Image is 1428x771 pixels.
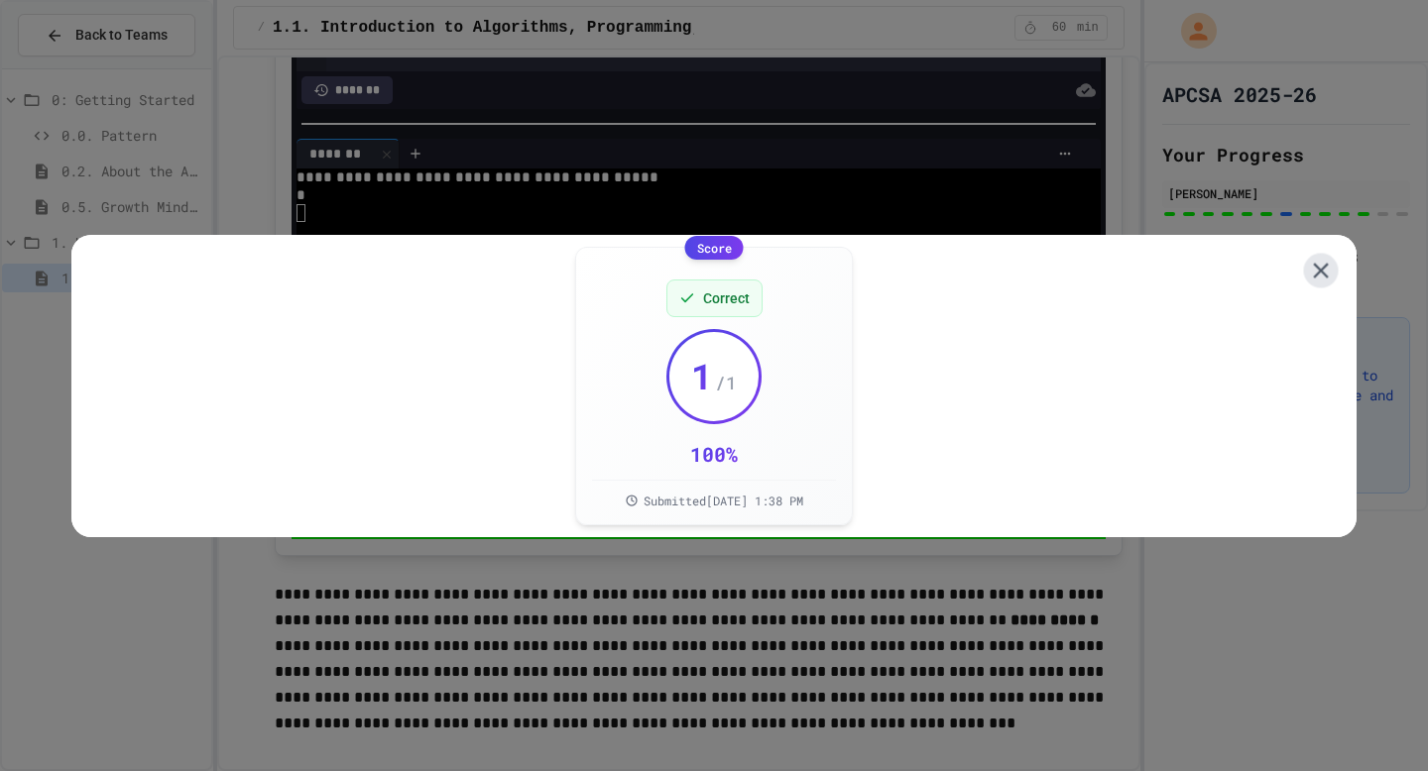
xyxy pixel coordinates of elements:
[644,493,803,508] span: Submitted [DATE] 1:38 PM
[691,356,713,395] span: 1
[703,288,750,308] span: Correct
[690,440,738,468] div: 100 %
[715,369,737,396] span: / 1
[685,236,744,260] div: Score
